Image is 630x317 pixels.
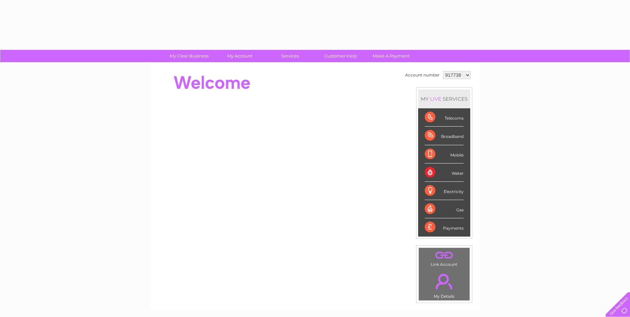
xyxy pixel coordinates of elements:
a: My Clear Business [162,50,217,62]
div: Payments [425,218,464,236]
td: My Details [418,268,470,301]
a: . [420,250,468,261]
div: LIVE [429,96,443,102]
div: Water [425,163,464,182]
div: Telecoms [425,108,464,127]
div: Gas [425,200,464,218]
a: Services [263,50,317,62]
td: Account number [404,69,441,81]
div: Electricity [425,182,464,200]
div: Broadband [425,127,464,145]
a: My Account [212,50,267,62]
a: Customer Help [313,50,368,62]
div: Mobile [425,145,464,163]
a: Make A Payment [364,50,418,62]
div: MY SERVICES [418,89,470,108]
td: Link Account [418,248,470,268]
a: . [420,270,468,293]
